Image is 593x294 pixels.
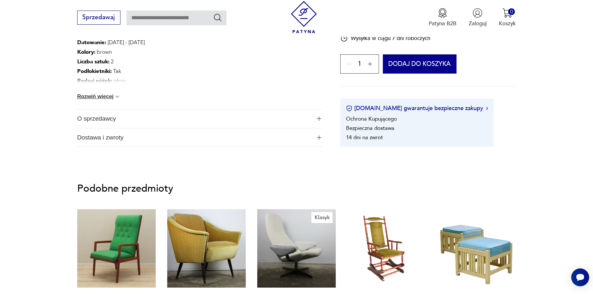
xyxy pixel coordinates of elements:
a: Sprzedawaj [77,15,120,20]
span: Dostawa i zwroty [77,128,311,147]
img: Ikona plusa [317,135,321,140]
img: Ikona plusa [317,116,321,121]
li: 14 dni na zwrot [346,134,383,141]
button: Patyna B2B [429,8,457,27]
button: Ikona plusaDostawa i zwroty [77,128,322,147]
li: Ochrona Kupującego [346,115,397,123]
button: 0Koszyk [499,8,516,27]
div: 0 [508,8,515,15]
p: [DATE] - [DATE] [77,38,243,47]
p: 2 [77,57,243,67]
button: Sprzedawaj [77,11,120,25]
iframe: Smartsupp widget button [571,268,589,286]
p: Podobne przedmioty [77,184,516,193]
div: Wysyłka w ciągu 7 dni roboczych [340,35,430,42]
p: płozy [77,76,243,86]
li: Bezpieczna dostawa [346,124,394,132]
img: Ikona koszyka [502,8,512,18]
button: Dodaj do koszyka [383,55,457,74]
b: Rodzaj nóżek : [77,77,112,84]
button: Ikona plusaO sprzedawcy [77,109,322,128]
b: Liczba sztuk : [77,58,110,65]
p: Koszyk [499,20,516,27]
span: O sprzedawcy [77,109,311,128]
button: [DOMAIN_NAME] gwarantuje bezpieczne zakupy [346,104,488,112]
b: Kolory : [77,48,95,56]
img: chevron down [114,93,120,100]
a: Ikona medaluPatyna B2B [429,8,457,27]
img: Ikonka użytkownika [473,8,482,18]
span: 1 [358,62,361,67]
img: Ikona strzałki w prawo [486,107,488,110]
b: Podłokietniki : [77,68,112,75]
p: Tak [77,67,243,76]
button: Rozwiń więcej [77,93,121,100]
button: Szukaj [213,13,222,22]
p: Zaloguj [469,20,487,27]
img: Ikona medalu [438,8,448,18]
p: Patyna B2B [429,20,457,27]
img: Patyna - sklep z meblami i dekoracjami vintage [288,1,320,33]
b: Datowanie : [77,39,106,46]
img: Ikona certyfikatu [346,105,352,112]
p: brown [77,47,243,57]
button: Zaloguj [469,8,487,27]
